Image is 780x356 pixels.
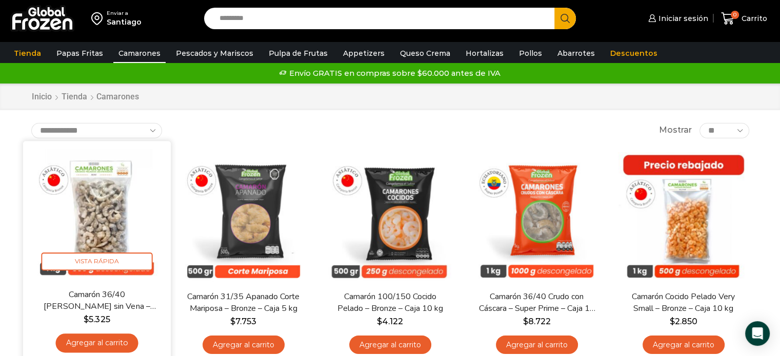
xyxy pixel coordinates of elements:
[605,44,663,63] a: Descuentos
[523,317,528,326] span: $
[670,317,675,326] span: $
[230,317,256,326] bdi: 7.753
[107,10,142,17] div: Enviar a
[718,7,770,31] a: 0 Carrito
[377,317,382,326] span: $
[184,291,302,315] a: Camarón 31/35 Apanado Corte Mariposa – Bronze – Caja 5 kg
[61,91,88,103] a: Tienda
[656,13,708,24] span: Iniciar sesión
[107,17,142,27] div: Santiago
[55,333,138,352] a: Agregar al carrito: “Camarón 36/40 Crudo Pelado sin Vena - Bronze - Caja 10 kg”
[331,291,449,315] a: Camarón 100/150 Cocido Pelado – Bronze – Caja 10 kg
[9,44,46,63] a: Tienda
[84,314,89,324] span: $
[37,288,156,312] a: Camarón 36/40 [PERSON_NAME] sin Vena – Bronze – Caja 10 kg
[31,123,162,138] select: Pedido de la tienda
[203,336,285,354] a: Agregar al carrito: “Camarón 31/35 Apanado Corte Mariposa - Bronze - Caja 5 kg”
[514,44,547,63] a: Pollos
[338,44,390,63] a: Appetizers
[41,253,152,270] span: Vista Rápida
[51,44,108,63] a: Papas Fritas
[84,314,110,324] bdi: 5.325
[91,10,107,27] img: address-field-icon.svg
[395,44,455,63] a: Queso Crema
[31,91,52,103] a: Inicio
[731,11,739,19] span: 0
[477,291,595,315] a: Camarón 36/40 Crudo con Cáscara – Super Prime – Caja 10 kg
[659,124,692,136] span: Mostrar
[113,44,166,63] a: Camarones
[230,317,235,326] span: $
[461,44,509,63] a: Hortalizas
[554,8,576,29] button: Search button
[496,336,578,354] a: Agregar al carrito: “Camarón 36/40 Crudo con Cáscara - Super Prime - Caja 10 kg”
[31,91,139,103] nav: Breadcrumb
[552,44,600,63] a: Abarrotes
[171,44,258,63] a: Pescados y Mariscos
[523,317,551,326] bdi: 8.722
[643,336,725,354] a: Agregar al carrito: “Camarón Cocido Pelado Very Small - Bronze - Caja 10 kg”
[670,317,697,326] bdi: 2.850
[624,291,742,315] a: Camarón Cocido Pelado Very Small – Bronze – Caja 10 kg
[646,8,708,29] a: Iniciar sesión
[349,336,431,354] a: Agregar al carrito: “Camarón 100/150 Cocido Pelado - Bronze - Caja 10 kg”
[264,44,333,63] a: Pulpa de Frutas
[739,13,767,24] span: Carrito
[377,317,403,326] bdi: 4.122
[745,321,770,346] div: Open Intercom Messenger
[96,92,139,101] h1: Camarones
